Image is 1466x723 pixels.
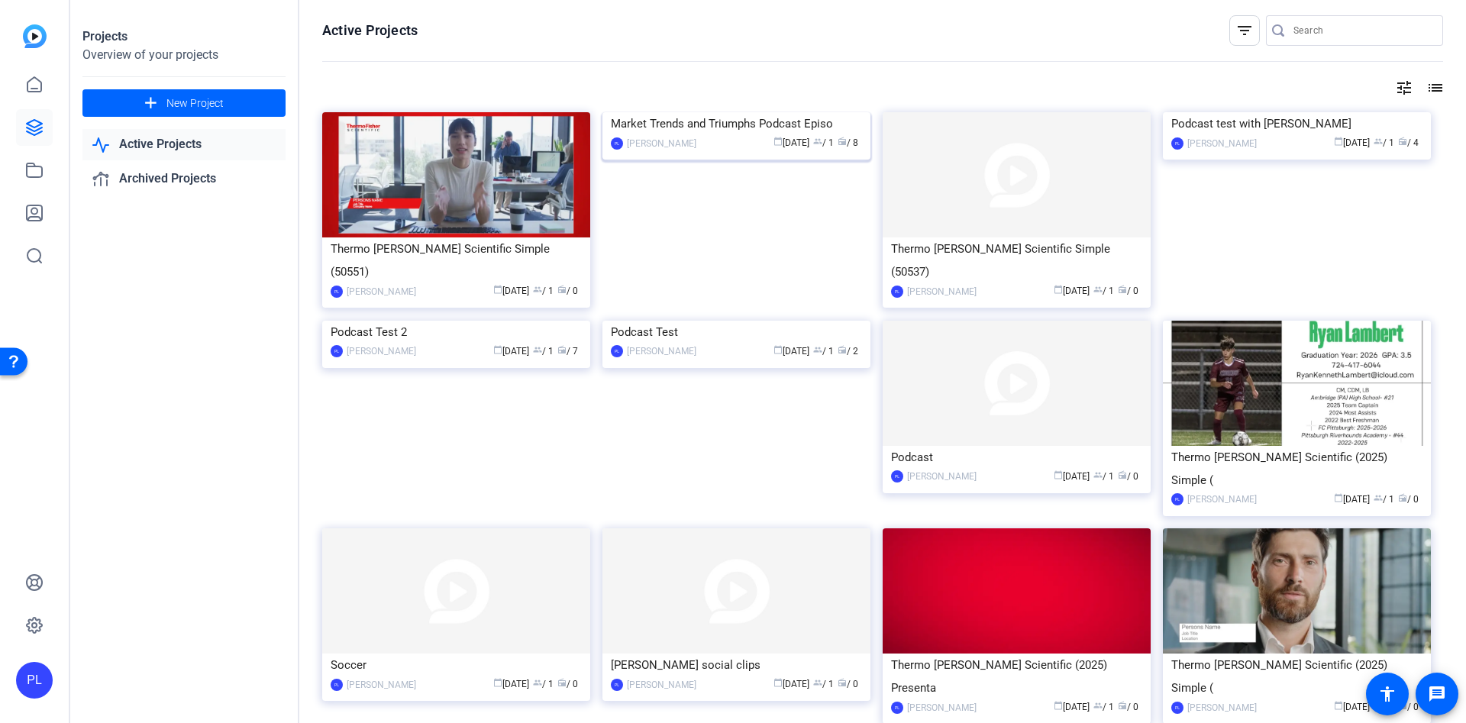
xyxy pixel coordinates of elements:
[891,702,903,714] div: PL
[557,345,567,354] span: radio
[813,346,834,357] span: / 1
[166,95,224,111] span: New Project
[891,237,1142,283] div: Thermo [PERSON_NAME] Scientific Simple (50537)
[813,678,822,687] span: group
[1425,79,1443,97] mat-icon: list
[1334,493,1343,502] span: calendar_today
[493,346,529,357] span: [DATE]
[1374,493,1383,502] span: group
[1334,701,1343,710] span: calendar_today
[838,137,847,146] span: radio
[611,321,862,344] div: Podcast Test
[773,678,783,687] span: calendar_today
[347,344,416,359] div: [PERSON_NAME]
[1171,702,1183,714] div: PL
[1054,285,1063,294] span: calendar_today
[533,285,542,294] span: group
[773,345,783,354] span: calendar_today
[1118,470,1127,479] span: radio
[1054,470,1063,479] span: calendar_today
[1235,21,1254,40] mat-icon: filter_list
[611,345,623,357] div: PL
[322,21,418,40] h1: Active Projects
[1118,286,1138,296] span: / 0
[1118,471,1138,482] span: / 0
[773,137,809,148] span: [DATE]
[1171,137,1183,150] div: PL
[82,27,286,46] div: Projects
[331,654,582,676] div: Soccer
[1171,493,1183,505] div: PL
[16,662,53,699] div: PL
[1374,137,1394,148] span: / 1
[82,129,286,160] a: Active Projects
[1093,470,1103,479] span: group
[773,137,783,146] span: calendar_today
[1334,137,1370,148] span: [DATE]
[838,345,847,354] span: radio
[813,137,822,146] span: group
[1118,285,1127,294] span: radio
[141,94,160,113] mat-icon: add
[1293,21,1431,40] input: Search
[627,344,696,359] div: [PERSON_NAME]
[1093,286,1114,296] span: / 1
[627,677,696,692] div: [PERSON_NAME]
[611,137,623,150] div: PL
[331,237,582,283] div: Thermo [PERSON_NAME] Scientific Simple (50551)
[611,112,862,135] div: Market Trends and Triumphs Podcast Episo
[891,470,903,483] div: PL
[1171,112,1422,135] div: Podcast test with [PERSON_NAME]
[1054,701,1063,710] span: calendar_today
[557,286,578,296] span: / 0
[1093,285,1103,294] span: group
[838,137,858,148] span: / 8
[557,285,567,294] span: radio
[1054,702,1090,712] span: [DATE]
[1395,79,1413,97] mat-icon: tune
[1428,685,1446,703] mat-icon: message
[347,677,416,692] div: [PERSON_NAME]
[1118,702,1138,712] span: / 0
[557,678,567,687] span: radio
[907,284,977,299] div: [PERSON_NAME]
[533,346,554,357] span: / 1
[347,284,416,299] div: [PERSON_NAME]
[1398,493,1407,502] span: radio
[838,346,858,357] span: / 2
[331,321,582,344] div: Podcast Test 2
[611,654,862,676] div: [PERSON_NAME] social clips
[891,286,903,298] div: PL
[1093,471,1114,482] span: / 1
[493,285,502,294] span: calendar_today
[1054,471,1090,482] span: [DATE]
[891,654,1142,699] div: Thermo [PERSON_NAME] Scientific (2025) Presenta
[533,678,542,687] span: group
[533,286,554,296] span: / 1
[1334,702,1370,712] span: [DATE]
[557,346,578,357] span: / 7
[1171,654,1422,699] div: Thermo [PERSON_NAME] Scientific (2025) Simple (
[331,345,343,357] div: PL
[1398,494,1419,505] span: / 0
[1187,492,1257,507] div: [PERSON_NAME]
[493,345,502,354] span: calendar_today
[773,679,809,689] span: [DATE]
[1093,701,1103,710] span: group
[331,286,343,298] div: PL
[23,24,47,48] img: blue-gradient.svg
[1374,137,1383,146] span: group
[838,678,847,687] span: radio
[838,679,858,689] span: / 0
[1054,286,1090,296] span: [DATE]
[891,446,1142,469] div: Podcast
[557,679,578,689] span: / 0
[1171,446,1422,492] div: Thermo [PERSON_NAME] Scientific (2025) Simple (
[1398,137,1419,148] span: / 4
[1398,137,1407,146] span: radio
[907,469,977,484] div: [PERSON_NAME]
[533,345,542,354] span: group
[773,346,809,357] span: [DATE]
[1334,494,1370,505] span: [DATE]
[331,679,343,691] div: PL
